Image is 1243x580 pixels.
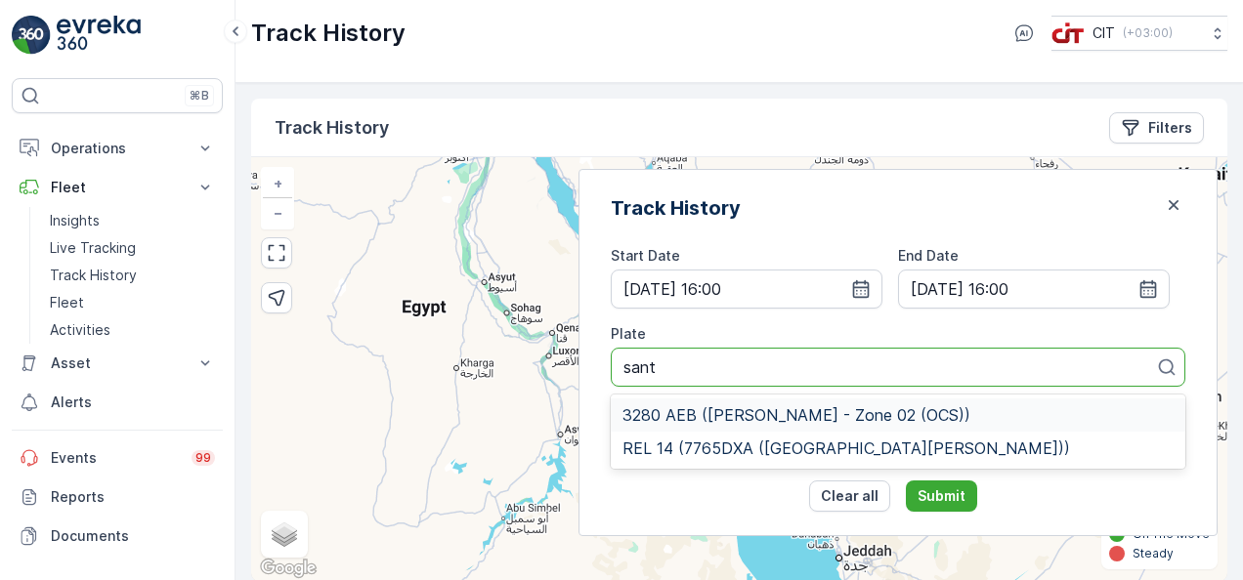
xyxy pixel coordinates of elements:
[42,316,223,344] a: Activities
[51,353,184,373] p: Asset
[622,406,970,424] span: 3280 AEB ([PERSON_NAME] - Zone 02 (OCS))
[195,450,211,466] p: 99
[12,383,223,422] a: Alerts
[809,480,890,512] button: Clear all
[50,320,110,340] p: Activities
[1148,118,1192,138] p: Filters
[51,393,215,412] p: Alerts
[42,262,223,289] a: Track History
[275,114,389,142] p: Track History
[1051,22,1085,44] img: cit-logo_pOk6rL0.png
[12,477,223,517] a: Reports
[906,480,977,512] button: Submit
[42,234,223,262] a: Live Tracking
[622,439,1070,457] span: REL 14 (7765DXA ([GEOGRAPHIC_DATA][PERSON_NAME]))
[190,88,209,104] p: ⌘B
[51,526,215,546] p: Documents
[611,193,741,223] h2: Track History
[12,168,223,207] button: Fleet
[263,513,306,556] a: Layers
[898,247,959,264] label: End Date
[898,269,1170,309] input: dd/mm/yyyy
[918,486,965,506] p: Submit
[1109,112,1204,144] button: Filters
[51,139,184,158] p: Operations
[12,129,223,168] button: Operations
[12,517,223,556] a: Documents
[57,16,141,55] img: logo_light-DOdMpM7g.png
[42,289,223,316] a: Fleet
[821,486,879,506] p: Clear all
[274,204,283,221] span: −
[50,211,100,230] p: Insights
[274,175,282,191] span: +
[611,269,882,309] input: dd/mm/yyyy
[611,247,680,264] label: Start Date
[611,325,646,342] label: Plate
[50,266,137,285] p: Track History
[51,178,184,197] p: Fleet
[42,207,223,234] a: Insights
[263,198,292,228] a: Zoom Out
[263,169,292,198] a: Zoom In
[12,344,223,383] button: Asset
[51,487,215,507] p: Reports
[50,293,84,312] p: Fleet
[51,448,180,468] p: Events
[251,18,406,49] p: Track History
[12,438,223,477] a: Events99
[1093,23,1115,43] p: CIT
[1051,16,1227,51] button: CIT(+03:00)
[50,238,136,258] p: Live Tracking
[1133,546,1174,561] p: Steady
[12,16,51,55] img: logo
[1123,25,1173,41] p: ( +03:00 )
